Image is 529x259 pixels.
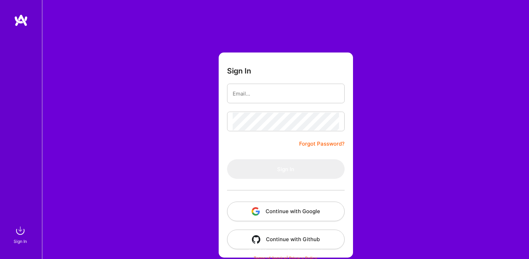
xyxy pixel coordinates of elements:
a: Forgot Password? [299,140,345,148]
img: icon [252,207,260,216]
img: icon [252,235,260,244]
button: Continue with Google [227,202,345,221]
button: Continue with Github [227,230,345,249]
a: sign inSign In [15,224,27,245]
input: Email... [233,85,339,103]
div: Sign In [14,238,27,245]
h3: Sign In [227,66,251,75]
button: Sign In [227,159,345,179]
img: logo [14,14,28,27]
img: sign in [13,224,27,238]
